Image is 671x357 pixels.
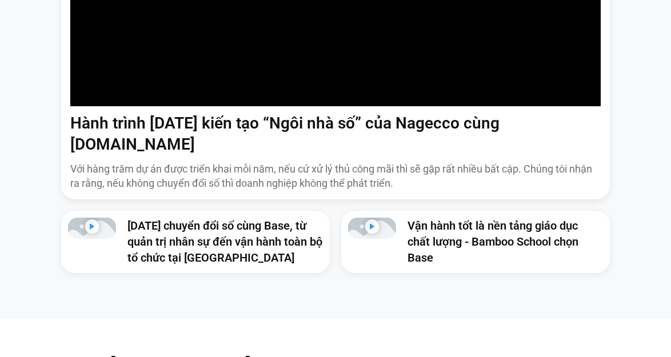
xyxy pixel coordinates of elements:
a: [DATE] chuyển đổi số cùng Base, từ quản trị nhân sự đến vận hành toàn bộ tổ chức tại [GEOGRAPHIC_... [127,219,322,264]
div: Phát video [365,219,380,238]
p: Với hàng trăm dự án được triển khai mỗi năm, nếu cứ xử lý thủ công mãi thì sẽ gặp rất nhiều bất c... [70,162,601,190]
a: Vận hành tốt là nền tảng giáo dục chất lượng - Bamboo School chọn Base [408,219,578,264]
div: Phát video [85,219,99,238]
a: Hành trình [DATE] kiến tạo “Ngôi nhà số” của Nagecco cùng [DOMAIN_NAME] [70,114,500,153]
